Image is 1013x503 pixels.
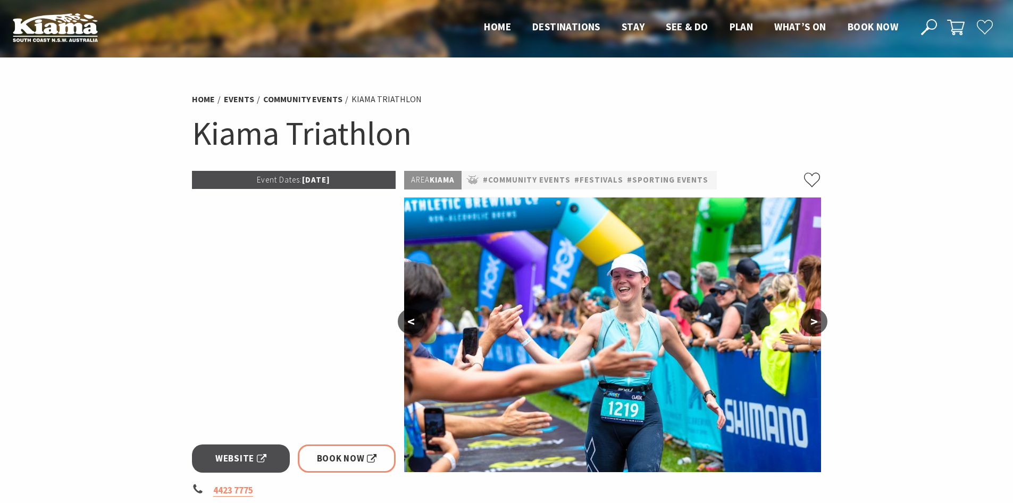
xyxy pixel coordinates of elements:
[483,174,571,187] a: #Community Events
[730,20,754,33] span: Plan
[801,309,827,334] button: >
[848,20,898,33] span: Book now
[13,13,98,42] img: Kiama Logo
[192,171,396,189] p: [DATE]
[192,94,215,105] a: Home
[622,20,645,33] span: Stay
[484,20,511,33] span: Home
[192,112,822,155] h1: Kiama Triathlon
[213,484,253,497] a: 4423 7775
[351,93,422,106] li: Kiama Triathlon
[411,175,430,185] span: Area
[473,19,909,36] nav: Main Menu
[298,444,396,473] a: Book Now
[532,20,600,33] span: Destinations
[398,309,424,334] button: <
[666,20,708,33] span: See & Do
[263,94,342,105] a: Community Events
[774,20,826,33] span: What’s On
[404,197,821,472] img: kiamatriathlon
[192,444,290,473] a: Website
[404,171,462,189] p: Kiama
[627,174,708,187] a: #Sporting Events
[215,451,266,466] span: Website
[257,175,302,185] span: Event Dates:
[317,451,377,466] span: Book Now
[574,174,623,187] a: #Festivals
[224,94,254,105] a: Events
